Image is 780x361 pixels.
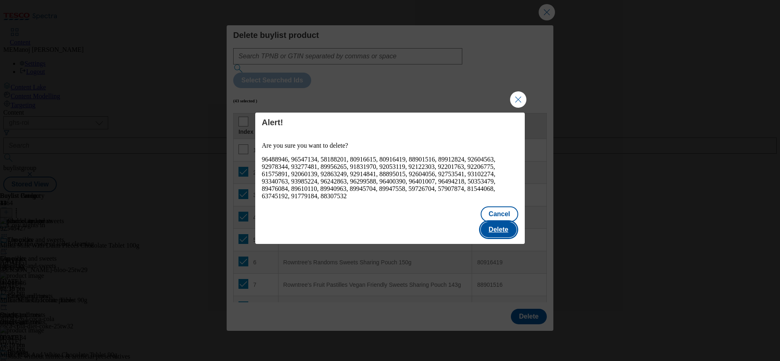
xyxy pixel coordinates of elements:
button: Cancel [481,206,518,222]
button: Close Modal [510,91,526,108]
div: Modal [255,113,525,244]
button: Delete [481,222,517,237]
h4: Alert! [262,117,518,127]
div: 96488946, 96547134, 58188201, 80916615, 80916419, 88901516, 89912824, 92604563, 92978344, 9327748... [262,156,518,200]
p: Are you sure you want to delete? [262,142,518,149]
